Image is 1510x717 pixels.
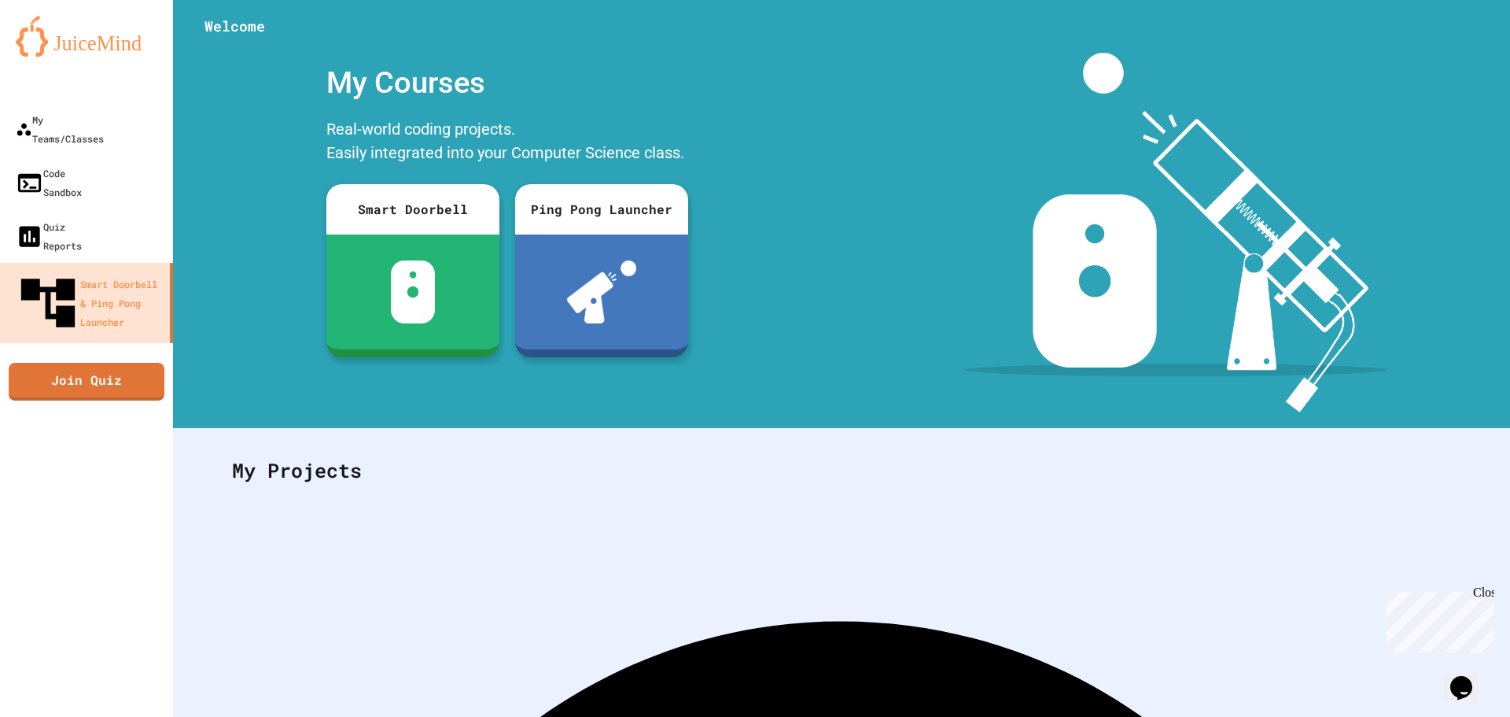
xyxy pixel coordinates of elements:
[16,271,164,335] div: Smart Doorbell & Ping Pong Launcher
[965,53,1387,412] img: banner-image-my-projects.png
[16,217,82,255] div: Quiz Reports
[1379,586,1494,652] iframe: chat widget
[319,53,696,113] div: My Courses
[567,261,637,323] img: ppl-with-ball.png
[16,110,104,148] div: My Teams/Classes
[391,261,436,323] img: sdb-white.svg
[326,184,499,235] div: Smart Doorbell
[6,6,109,100] div: Chat with us now!Close
[16,16,157,57] img: logo-orange.svg
[515,184,688,235] div: Ping Pong Launcher
[1444,654,1494,701] iframe: chat widget
[9,363,164,401] a: Join Quiz
[319,113,696,172] div: Real-world coding projects. Easily integrated into your Computer Science class.
[16,164,82,201] div: Code Sandbox
[216,440,1467,501] div: My Projects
